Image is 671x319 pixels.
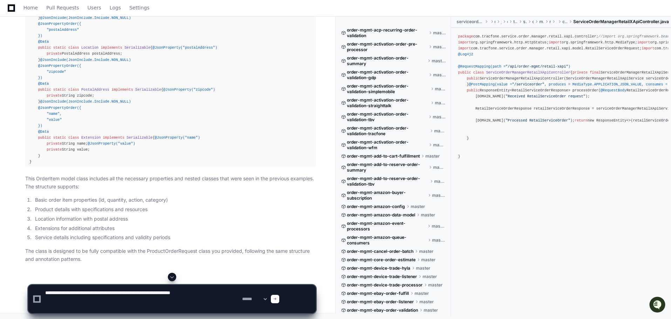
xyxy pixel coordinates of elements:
[506,118,570,122] span: "Processed RetailServiceOrder"
[458,64,570,68] span: @RequestMapping(path = )
[53,88,66,92] span: static
[347,249,413,254] span: order-mgmt-cancel-order-batch
[575,118,588,122] span: return
[432,237,446,243] span: master
[40,99,131,104] span: @JsonInclude(JsonInclude.Include.NON_NULL)
[126,136,152,140] span: Serializable
[103,136,125,140] span: implements
[33,196,316,204] li: Basic order item properties (id, quantity, action, category)
[25,175,316,191] p: This OrderItem model class includes all the necessary properties and nested classes that were see...
[7,72,20,85] img: 1756235613930-3d25f9e4-fa56-45dd-b3ad-e072dfbd1548
[513,19,518,25] span: tracfone
[33,206,316,214] li: Product details with specifications and resources
[347,139,428,151] span: order-mgmt-activation-order-validation-wfm
[81,88,109,92] span: PostalAddress
[347,212,415,218] span: order-mgmt-amazon-data-model
[433,72,446,78] span: master
[411,204,425,209] span: master
[47,51,62,56] span: private
[68,88,79,92] span: class
[532,19,534,25] span: order
[38,130,49,134] span: @Data
[347,235,426,246] span: order-mgmt-amazon-queue-consumers
[425,153,440,159] span: master
[458,46,471,50] span: import
[458,40,471,44] span: import
[421,212,435,218] span: master
[29,64,81,80] span: @JsonPropertyOrder({ "zipcode" })
[506,64,568,68] span: "/api/order-mgmt/retail-xapi"
[432,58,446,64] span: master
[53,136,66,140] span: static
[347,125,429,137] span: order-mgmt-activation-order-validation-tracfone
[649,296,667,315] iframe: Open customer support
[33,215,316,223] li: Location information with postal address
[47,147,62,152] span: private
[549,40,562,44] span: import
[512,82,544,86] span: "/serviceorder"
[347,111,427,123] span: order-mgmt-activation-order-validation-tbv
[347,55,426,67] span: order-mgmt-activation-order-summary
[434,128,446,134] span: master
[573,70,588,74] span: private
[47,93,62,98] span: private
[416,265,430,271] span: master
[347,204,405,209] span: order-mgmt-amazon-config
[24,72,115,79] div: Start new chat
[506,94,586,98] span: "Received RetailServiceOrder request"
[46,6,79,10] span: Pull Requests
[68,46,79,50] span: class
[637,40,650,44] span: import
[40,58,131,62] span: @JsonInclude(JsonInclude.Include.NON_NULL)
[23,6,38,10] span: Home
[38,136,51,140] span: public
[25,247,316,263] p: The class is designed to be fully compatible with the ProductOrderRequest class you provided, fol...
[7,27,21,41] img: PlayerZero
[347,153,420,159] span: order-mgmt-add-to-cart-fulfillment
[29,22,81,38] span: @JsonPropertyOrder({ "postalAddress" })
[562,19,568,25] span: controller
[347,27,427,39] span: order-mgmt-acp-recurring-order-validation
[7,48,128,60] div: Welcome
[29,106,81,128] span: @JsonPropertyOrder({ "name", "value" })
[467,88,480,92] span: public
[494,19,495,25] span: main
[347,176,429,187] span: order-mgmt-add-to-reserve-order-validation-tbv
[47,141,62,146] span: private
[124,46,150,50] span: Serializable
[435,100,446,106] span: master
[110,6,121,10] span: Logs
[53,46,66,50] span: static
[432,223,446,229] span: master
[549,19,551,25] span: retail
[433,114,446,120] span: master
[432,193,446,198] span: master
[347,162,428,173] span: order-mgmt-add-to-reserve-order-summary
[458,34,473,39] span: package
[70,94,85,99] span: Pylon
[473,70,484,74] span: class
[347,257,416,263] span: order-mgmt-core-order-estimate
[111,88,133,92] span: implements
[458,70,471,74] span: public
[33,234,316,242] li: Service details including specifications and validity periods
[49,93,85,99] a: Powered byPylon
[347,83,430,95] span: order-mgmt-activation-order-validation-simplemobile
[38,46,51,50] span: public
[486,70,570,74] span: ServiceOrderManagerRetailXApiController
[347,69,427,81] span: order-mgmt-activation-order-validation-gdp
[458,34,664,160] div: com.tracfone.service.order.manager.retail.xapi.controller; org.springframework.http.HttpStatus; o...
[347,41,427,53] span: order-mgmt-activation-order-pre-processor
[347,221,426,232] span: order-mgmt-amazon-event-processors
[642,46,655,50] span: import
[467,76,480,80] span: public
[539,19,544,25] span: manager
[347,190,427,201] span: order-mgmt-amazon-buyer-subscription
[129,6,149,10] span: Settings
[419,249,433,254] span: master
[523,19,527,25] span: service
